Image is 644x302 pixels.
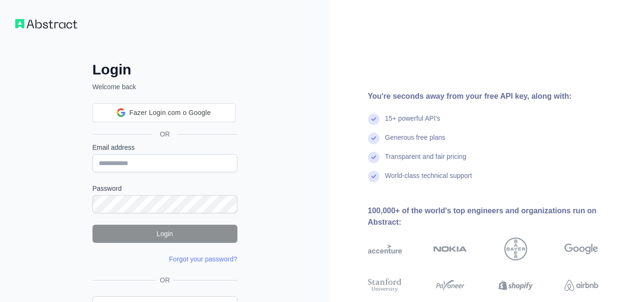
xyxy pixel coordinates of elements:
[368,152,379,163] img: check mark
[368,277,402,294] img: stanford university
[504,238,527,260] img: bayer
[385,152,467,171] div: Transparent and fair pricing
[385,171,472,190] div: World-class technical support
[368,238,402,260] img: accenture
[433,238,467,260] img: nokia
[385,133,446,152] div: Generous free plans
[92,143,237,152] label: Email address
[499,277,532,294] img: shopify
[92,82,237,92] p: Welcome back
[92,225,237,243] button: Login
[15,19,77,29] img: Workflow
[368,91,629,102] div: You're seconds away from your free API key, along with:
[152,129,177,139] span: OR
[368,205,629,228] div: 100,000+ of the world's top engineers and organizations run on Abstract:
[564,238,598,260] img: google
[129,108,211,118] span: Fazer Login com o Google
[368,133,379,144] img: check mark
[368,114,379,125] img: check mark
[169,255,237,263] a: Forgot your password?
[385,114,440,133] div: 15+ powerful API's
[564,277,598,294] img: airbnb
[92,184,237,193] label: Password
[368,171,379,182] img: check mark
[433,277,467,294] img: payoneer
[156,275,174,285] span: OR
[92,61,237,78] h2: Login
[92,103,235,122] div: Fazer Login com o Google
